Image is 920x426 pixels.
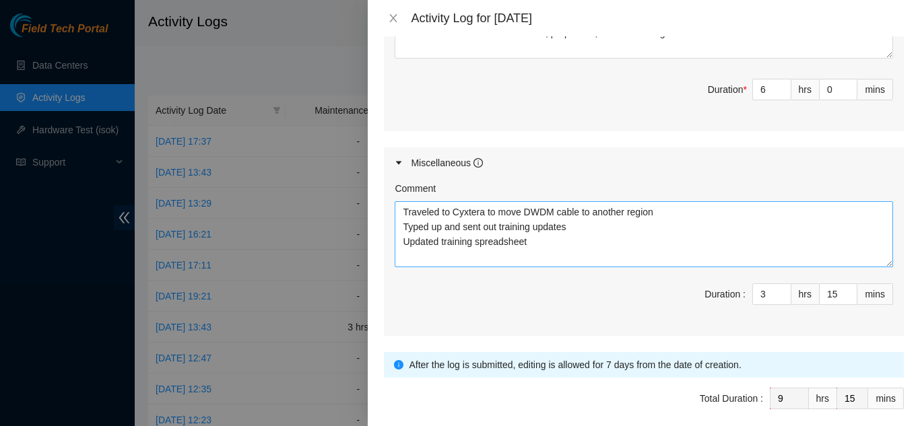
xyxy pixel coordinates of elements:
div: hrs [791,283,820,305]
span: close [388,13,399,24]
div: mins [857,79,893,100]
span: info-circle [473,158,483,168]
div: hrs [809,388,837,409]
div: mins [857,283,893,305]
div: Miscellaneous info-circle [384,147,904,178]
div: Duration : [704,287,746,301]
button: Close [384,12,403,25]
div: Total Duration : [700,391,763,406]
div: Miscellaneous [411,155,483,170]
div: Duration [708,82,747,97]
div: Activity Log for [DATE] [411,11,904,26]
div: After the log is submitted, editing is allowed for 7 days from the date of creation. [409,357,894,372]
label: Comment [395,181,436,196]
span: info-circle [394,360,403,369]
div: mins [868,388,904,409]
div: hrs [791,79,820,100]
span: caret-right [395,159,403,167]
textarea: Comment [395,201,893,267]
